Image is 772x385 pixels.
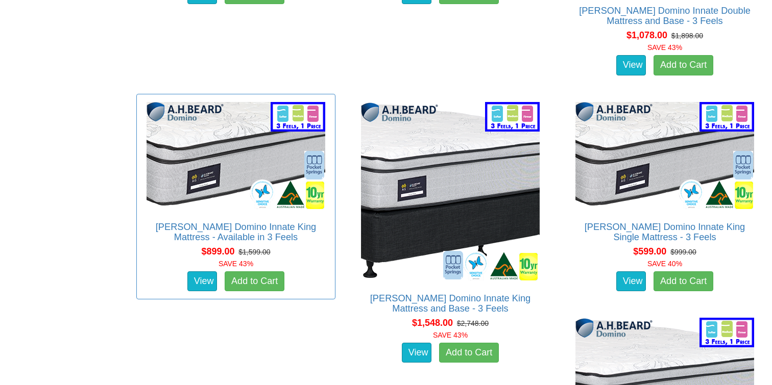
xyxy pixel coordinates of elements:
span: $599.00 [633,246,666,256]
font: SAVE 40% [647,260,682,268]
font: SAVE 43% [433,331,468,339]
a: [PERSON_NAME] Domino Innate Double Mattress and Base - 3 Feels [579,6,751,26]
font: SAVE 43% [219,260,253,268]
a: Add to Cart [654,55,713,75]
a: View [402,343,431,363]
a: View [616,271,646,292]
a: [PERSON_NAME] Domino Innate King Mattress and Base - 3 Feels [370,293,530,314]
span: $1,078.00 [626,30,667,40]
a: Add to Cart [225,271,284,292]
img: A.H Beard Domino Innate King Single Mattress - 3 Feels [573,99,757,212]
a: Add to Cart [439,343,499,363]
a: View [187,271,217,292]
span: $1,548.00 [412,318,453,328]
img: A.H Beard Domino Innate King Mattress - Available in 3 Feels [144,99,328,212]
del: $1,599.00 [238,248,270,256]
a: [PERSON_NAME] Domino Innate King Mattress - Available in 3 Feels [156,222,316,242]
a: Add to Cart [654,271,713,292]
del: $999.00 [670,248,696,256]
span: $899.00 [201,246,234,256]
img: A.H Beard Domino Innate King Mattress and Base - 3 Feels [358,99,542,283]
a: [PERSON_NAME] Domino Innate King Single Mattress - 3 Feels [585,222,745,242]
del: $1,898.00 [671,32,703,40]
font: SAVE 43% [647,43,682,52]
del: $2,748.00 [457,319,489,327]
a: View [616,55,646,75]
